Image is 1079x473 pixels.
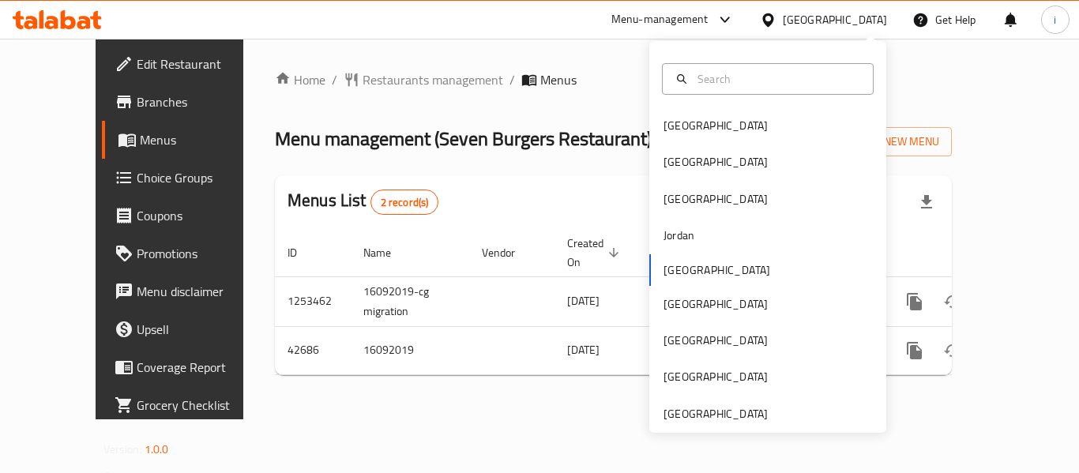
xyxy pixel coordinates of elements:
[842,132,939,152] span: Add New Menu
[934,332,972,370] button: Change Status
[275,121,652,156] span: Menu management ( Seven Burgers Restaurant )
[567,340,600,360] span: [DATE]
[275,70,325,89] a: Home
[102,310,276,348] a: Upsell
[137,358,263,377] span: Coverage Report
[137,168,263,187] span: Choice Groups
[896,283,934,321] button: more
[664,332,768,349] div: [GEOGRAPHIC_DATA]
[908,183,946,221] div: Export file
[896,332,934,370] button: more
[567,234,624,272] span: Created On
[934,283,972,321] button: Change Status
[351,276,469,326] td: 16092019-cg migration
[332,70,337,89] li: /
[145,439,169,460] span: 1.0.0
[137,244,263,263] span: Promotions
[137,320,263,339] span: Upsell
[691,70,863,88] input: Search
[664,405,768,422] div: [GEOGRAPHIC_DATA]
[363,243,412,262] span: Name
[363,70,503,89] span: Restaurants management
[102,348,276,386] a: Coverage Report
[611,10,709,29] div: Menu-management
[102,197,276,235] a: Coupons
[664,295,768,313] div: [GEOGRAPHIC_DATA]
[102,83,276,121] a: Branches
[137,206,263,225] span: Coupons
[344,70,503,89] a: Restaurants management
[351,326,469,374] td: 16092019
[275,276,351,326] td: 1253462
[102,159,276,197] a: Choice Groups
[288,189,438,215] h2: Menus List
[102,235,276,272] a: Promotions
[137,396,263,415] span: Grocery Checklist
[509,70,515,89] li: /
[288,243,318,262] span: ID
[540,70,577,89] span: Menus
[275,70,952,89] nav: breadcrumb
[102,45,276,83] a: Edit Restaurant
[137,92,263,111] span: Branches
[370,190,439,215] div: Total records count
[103,439,142,460] span: Version:
[137,282,263,301] span: Menu disclaimer
[102,121,276,159] a: Menus
[137,54,263,73] span: Edit Restaurant
[829,127,952,156] button: Add New Menu
[102,272,276,310] a: Menu disclaimer
[140,130,263,149] span: Menus
[482,243,536,262] span: Vendor
[664,117,768,134] div: [GEOGRAPHIC_DATA]
[567,291,600,311] span: [DATE]
[664,368,768,385] div: [GEOGRAPHIC_DATA]
[783,11,887,28] div: [GEOGRAPHIC_DATA]
[1054,11,1056,28] span: i
[371,195,438,210] span: 2 record(s)
[664,190,768,208] div: [GEOGRAPHIC_DATA]
[102,386,276,424] a: Grocery Checklist
[664,153,768,171] div: [GEOGRAPHIC_DATA]
[664,227,694,244] div: Jordan
[275,326,351,374] td: 42686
